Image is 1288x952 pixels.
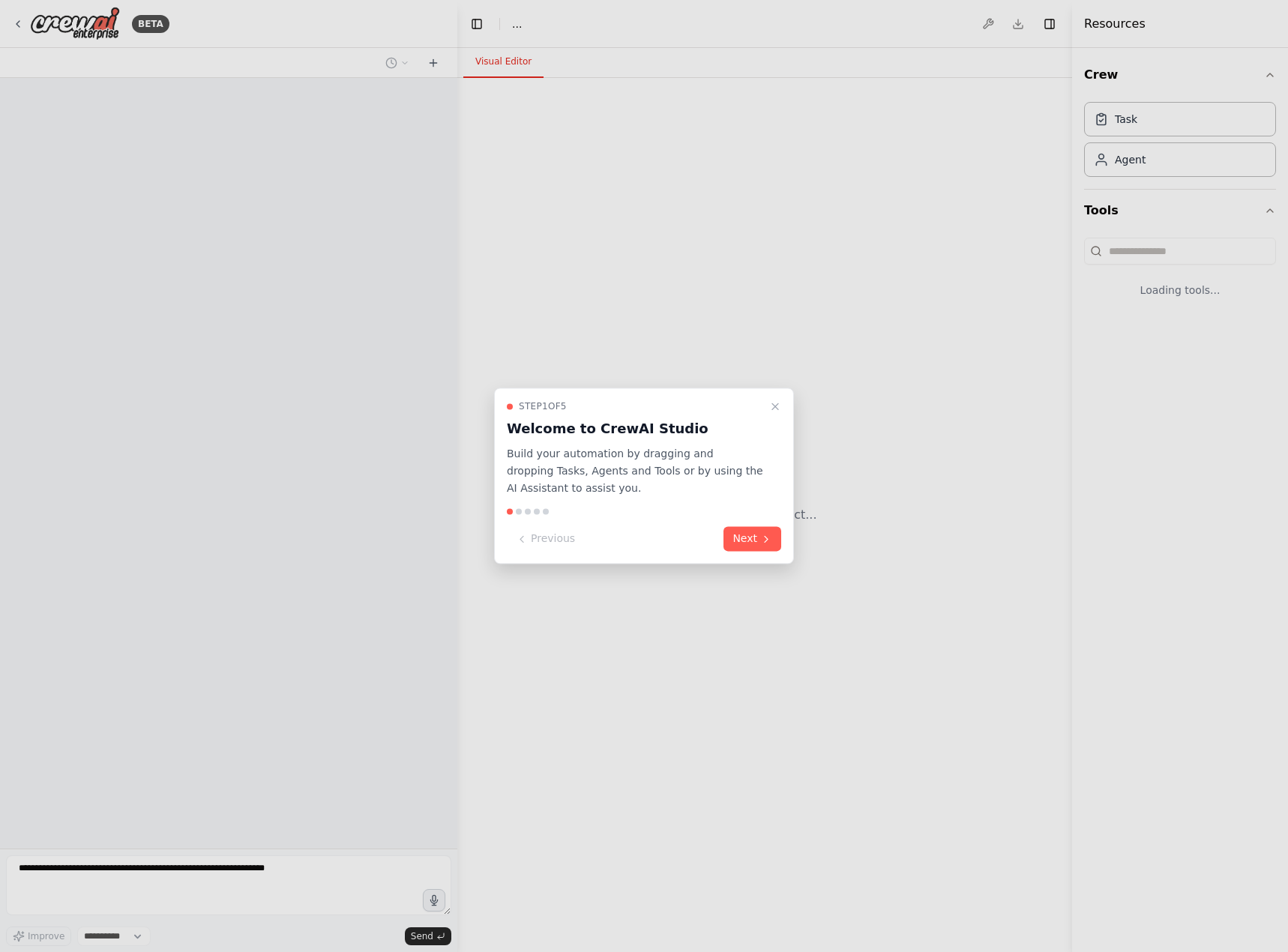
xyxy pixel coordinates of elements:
[723,527,781,552] button: Next
[507,527,584,552] button: Previous
[507,445,763,496] p: Build your automation by dragging and dropping Tasks, Agents and Tools or by using the AI Assista...
[519,400,567,412] span: Step 1 of 5
[466,13,487,34] button: Hide left sidebar
[766,397,784,415] button: Close walkthrough
[507,418,763,439] h3: Welcome to CrewAI Studio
